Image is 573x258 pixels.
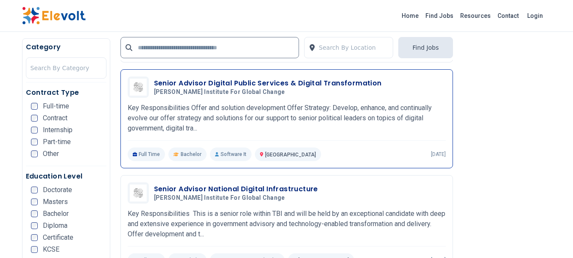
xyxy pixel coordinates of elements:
[31,150,38,157] input: Other
[43,210,69,217] span: Bachelor
[128,209,446,239] p: Key Responsibilities This is a senior role within TBI and will be held by an exceptional candidat...
[31,139,38,145] input: Part-time
[31,222,38,229] input: Diploma
[31,210,38,217] input: Bachelor
[31,115,38,122] input: Contract
[26,88,106,98] h5: Contract Type
[43,198,68,205] span: Masters
[154,184,318,194] h3: Senior Advisor National Digital Infrastructure
[154,194,285,202] span: [PERSON_NAME] Institute For Global Change
[43,222,67,229] span: Diploma
[31,187,38,193] input: Doctorate
[31,103,38,110] input: Full-time
[422,9,457,23] a: Find Jobs
[210,147,252,161] p: Software It
[43,150,59,157] span: Other
[494,9,522,23] a: Contact
[43,187,72,193] span: Doctorate
[130,184,147,201] img: Tony Blair Institute For Global Change
[128,103,446,133] p: Key Responsibilities Offer and solution development Offer Strategy: Develop, enhance, and continu...
[265,152,316,158] span: [GEOGRAPHIC_DATA]
[26,42,106,52] h5: Category
[130,79,147,96] img: Tony Blair Institute For Global Change
[181,151,201,158] span: Bachelor
[31,246,38,253] input: KCSE
[31,234,38,241] input: Certificate
[22,7,86,25] img: Elevolt
[154,88,285,96] span: [PERSON_NAME] Institute For Global Change
[26,171,106,181] h5: Education Level
[43,103,69,110] span: Full-time
[43,115,67,122] span: Contract
[31,198,38,205] input: Masters
[31,127,38,133] input: Internship
[522,7,548,24] a: Login
[43,234,73,241] span: Certificate
[43,246,59,253] span: KCSE
[128,147,165,161] p: Full Time
[531,217,573,258] iframe: Chat Widget
[43,127,73,133] span: Internship
[154,78,382,88] h3: Senior Advisor Digital Public Services & Digital Transformation
[398,37,453,58] button: Find Jobs
[457,9,494,23] a: Resources
[128,77,446,161] a: Tony Blair Institute For Global ChangeSenior Advisor Digital Public Services & Digital Transforma...
[43,139,71,145] span: Part-time
[431,151,446,158] p: [DATE]
[398,9,422,23] a: Home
